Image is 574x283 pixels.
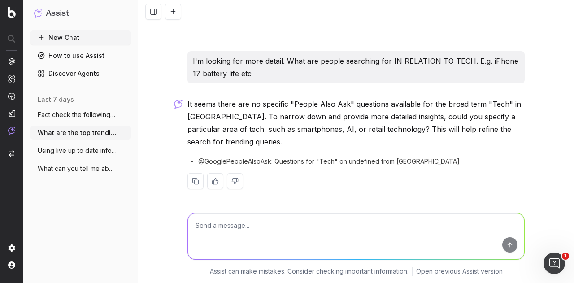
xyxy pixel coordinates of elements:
button: What are the top trending topics for Tec [30,126,131,140]
a: Discover Agents [30,66,131,81]
span: @GooglePeopleAlsoAsk: Questions for "Tech" on undefined from [GEOGRAPHIC_DATA] [198,157,460,166]
span: Fact check the following according to of [38,110,117,119]
p: I'm looking for more detail. What are people searching for IN RELATION TO TECH. E.g. iPhone 17 ba... [193,55,519,80]
img: Botify assist logo [174,100,183,109]
img: Assist [8,127,15,135]
span: last 7 days [38,95,74,104]
button: What can you tell me about Garmin Watche [30,161,131,176]
h1: Assist [46,7,69,20]
a: How to use Assist [30,48,131,63]
button: Using live up to date information as of [30,144,131,158]
img: Switch project [9,150,14,157]
img: Analytics [8,58,15,65]
img: Setting [8,244,15,252]
span: Using live up to date information as of [38,146,117,155]
img: Activation [8,92,15,100]
button: Assist [34,7,127,20]
span: What are the top trending topics for Tec [38,128,117,137]
span: What can you tell me about Garmin Watche [38,164,117,173]
a: Open previous Assist version [416,267,503,276]
img: Studio [8,110,15,117]
p: It seems there are no specific "People Also Ask" questions available for the broad term "Tech" in... [187,98,525,148]
img: Intelligence [8,75,15,83]
span: 1 [562,253,569,260]
button: New Chat [30,30,131,45]
img: Assist [34,9,42,17]
p: Assist can make mistakes. Consider checking important information. [210,267,409,276]
img: Botify logo [8,7,16,18]
img: My account [8,261,15,269]
button: Fact check the following according to of [30,108,131,122]
iframe: Intercom live chat [544,253,565,274]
